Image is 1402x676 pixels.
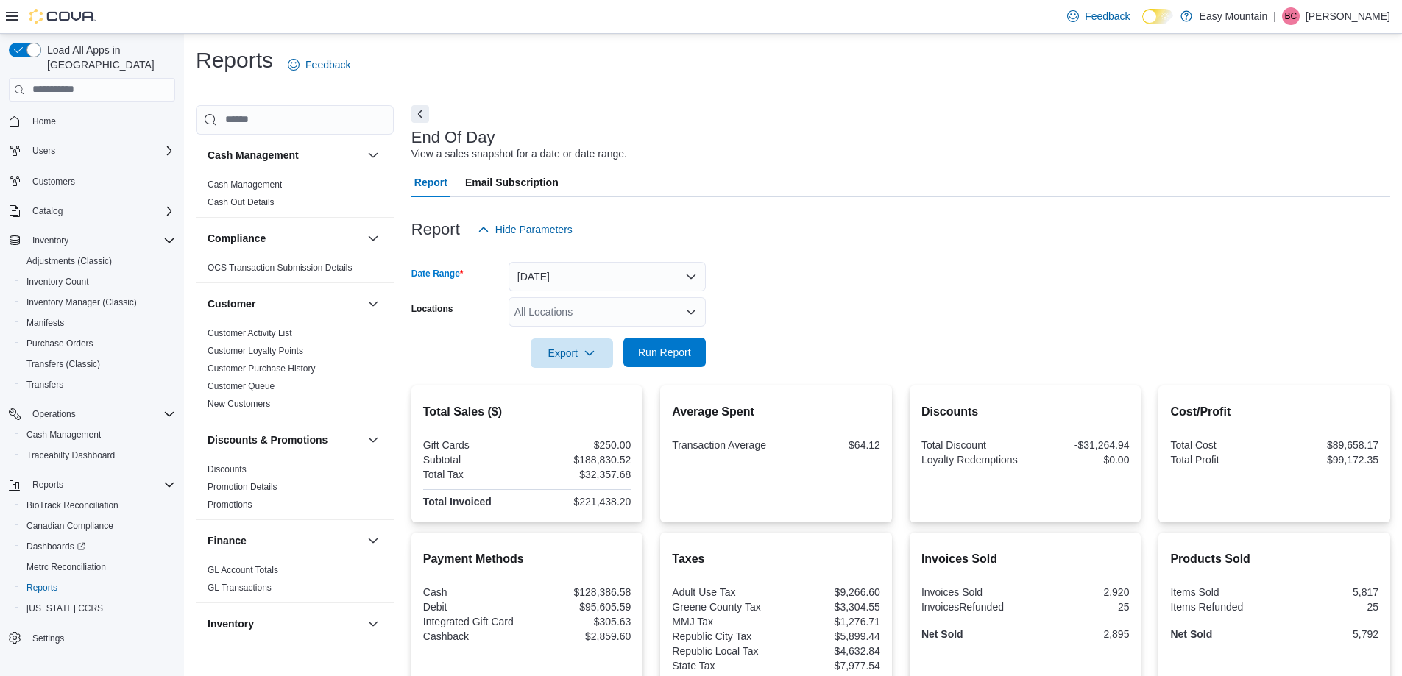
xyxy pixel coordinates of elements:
[779,601,880,613] div: $3,304.55
[423,616,524,627] div: Integrated Gift Card
[921,601,1022,613] div: InvoicesRefunded
[364,431,382,449] button: Discounts & Promotions
[530,630,631,642] div: $2,859.60
[21,517,119,535] a: Canadian Compliance
[1028,628,1129,640] div: 2,895
[411,221,460,238] h3: Report
[26,173,81,191] a: Customers
[196,259,394,282] div: Compliance
[26,429,101,441] span: Cash Management
[1306,7,1390,25] p: [PERSON_NAME]
[921,403,1130,421] h2: Discounts
[423,550,631,568] h2: Payment Methods
[208,231,266,246] h3: Compliance
[208,565,278,575] a: GL Account Totals
[26,276,89,288] span: Inventory Count
[26,379,63,391] span: Transfers
[208,148,361,163] button: Cash Management
[465,168,559,197] span: Email Subscription
[26,520,113,532] span: Canadian Compliance
[530,616,631,627] div: $305.63
[29,9,96,24] img: Cova
[1142,24,1143,25] span: Dark Mode
[685,306,697,318] button: Open list of options
[3,404,181,424] button: Operations
[21,293,175,311] span: Inventory Manager (Classic)
[21,558,112,576] a: Metrc Reconciliation
[208,399,270,409] a: New Customers
[15,251,181,271] button: Adjustments (Classic)
[423,469,524,480] div: Total Tax
[32,235,68,246] span: Inventory
[26,405,82,423] button: Operations
[21,376,69,394] a: Transfers
[32,479,63,491] span: Reports
[921,586,1022,598] div: Invoices Sold
[672,601,773,613] div: Greene County Tax
[1170,403,1378,421] h2: Cost/Profit
[196,324,394,419] div: Customer
[196,46,273,75] h1: Reports
[26,541,85,552] span: Dashboards
[21,497,175,514] span: BioTrack Reconciliation
[1028,454,1129,466] div: $0.00
[208,499,252,510] a: Promotions
[423,403,631,421] h2: Total Sales ($)
[15,271,181,292] button: Inventory Count
[423,439,524,451] div: Gift Cards
[672,616,773,627] div: MMJ Tax
[26,405,175,423] span: Operations
[779,616,880,627] div: $1,276.71
[26,338,93,349] span: Purchase Orders
[15,577,181,598] button: Reports
[208,231,361,246] button: Compliance
[208,583,272,593] a: GL Transactions
[26,113,62,130] a: Home
[32,115,56,127] span: Home
[1170,439,1271,451] div: Total Cost
[208,616,254,631] h3: Inventory
[21,538,175,555] span: Dashboards
[1170,550,1378,568] h2: Products Sold
[208,346,303,356] a: Customer Loyalty Points
[15,313,181,333] button: Manifests
[15,495,181,516] button: BioTrack Reconciliation
[26,171,175,190] span: Customers
[1170,628,1212,640] strong: Net Sold
[921,439,1022,451] div: Total Discount
[21,517,175,535] span: Canadian Compliance
[21,426,107,444] a: Cash Management
[15,598,181,619] button: [US_STATE] CCRS
[1170,454,1271,466] div: Total Profit
[32,205,63,217] span: Catalog
[530,586,631,598] div: $128,386.58
[282,50,356,79] a: Feedback
[15,292,181,313] button: Inventory Manager (Classic)
[509,262,706,291] button: [DATE]
[411,105,429,123] button: Next
[208,398,270,410] span: New Customers
[21,355,106,373] a: Transfers (Classic)
[21,335,175,352] span: Purchase Orders
[15,445,181,466] button: Traceabilty Dashboard
[3,110,181,132] button: Home
[15,536,181,557] a: Dashboards
[208,196,275,208] span: Cash Out Details
[411,146,627,162] div: View a sales snapshot for a date or date range.
[1170,601,1271,613] div: Items Refunded
[921,628,963,640] strong: Net Sold
[1028,601,1129,613] div: 25
[21,446,175,464] span: Traceabilty Dashboard
[472,215,578,244] button: Hide Parameters
[32,633,64,644] span: Settings
[364,532,382,549] button: Finance
[21,599,175,617] span: Washington CCRS
[531,338,613,368] button: Export
[208,533,361,548] button: Finance
[495,222,573,237] span: Hide Parameters
[672,630,773,642] div: Republic City Tax
[26,561,106,573] span: Metrc Reconciliation
[1170,586,1271,598] div: Items Sold
[779,586,880,598] div: $9,266.60
[21,446,121,464] a: Traceabilty Dashboard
